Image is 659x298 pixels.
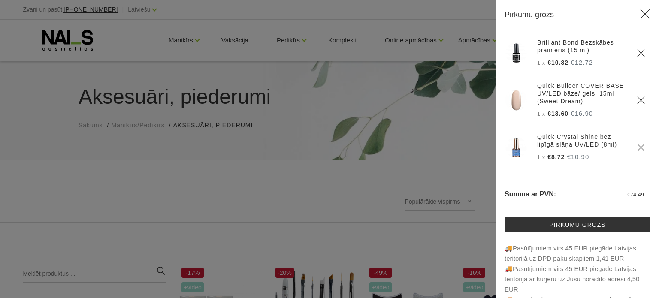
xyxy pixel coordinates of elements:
s: €12.72 [571,59,593,66]
a: Quick Crystal Shine bez lipīgā slāņa UV/LED (8ml) [537,133,626,148]
span: 1 x [537,60,545,66]
span: €8.72 [547,154,565,160]
a: Quick Builder COVER BASE UV/LED bāze/ gels, 15ml (Sweet Dream) [537,82,626,105]
s: €10.90 [567,153,589,160]
a: Delete [637,96,645,105]
span: 1 x [537,111,545,117]
s: €16.90 [571,110,593,117]
a: Delete [637,49,645,57]
a: Brilliant Bond Bezskābes praimeris (15 ml) [537,39,626,54]
span: €10.82 [547,59,568,66]
a: Pirkumu grozs [505,217,650,232]
span: 1 x [537,154,545,160]
span: Summa ar PVN: [505,190,556,198]
h3: Pirkumu grozs [505,9,650,23]
span: €13.60 [547,110,568,117]
span: 74.49 [630,191,644,198]
a: Delete [637,143,645,152]
span: € [627,191,630,198]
